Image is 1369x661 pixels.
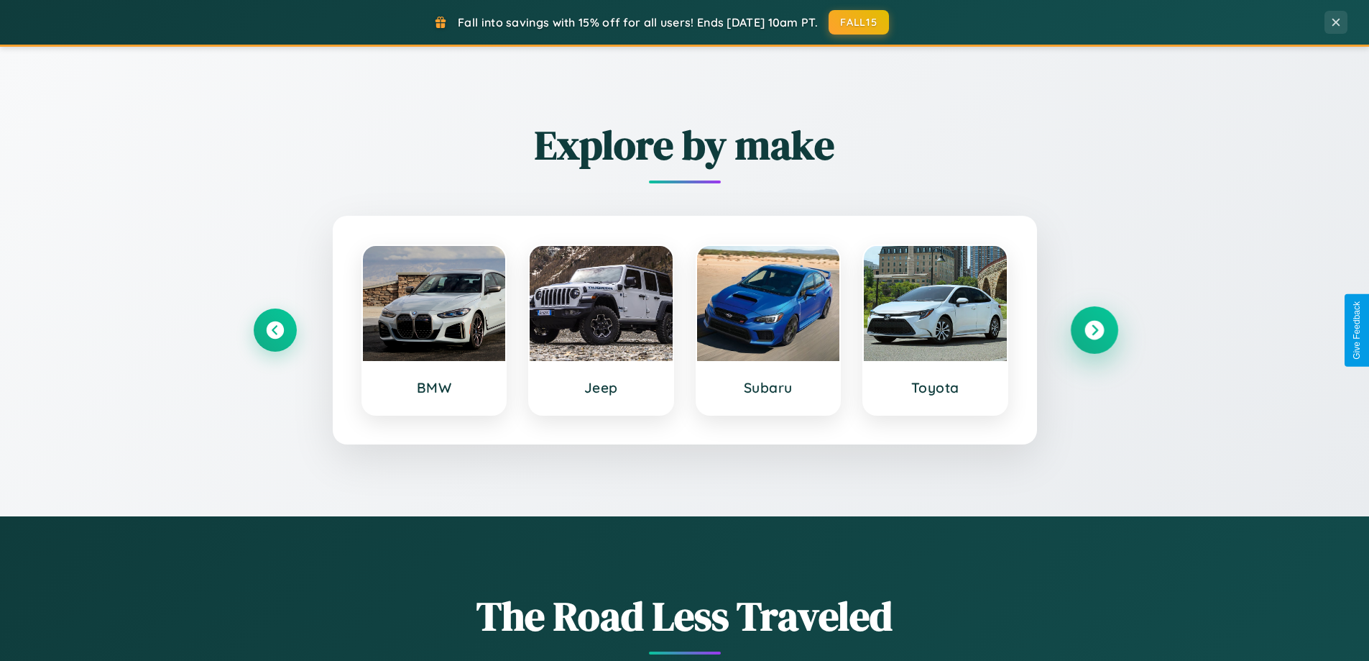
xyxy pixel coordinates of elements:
[254,117,1116,173] h2: Explore by make
[1352,301,1362,360] div: Give Feedback
[829,10,889,35] button: FALL15
[711,379,826,396] h3: Subaru
[254,588,1116,644] h1: The Road Less Traveled
[544,379,658,396] h3: Jeep
[458,15,818,29] span: Fall into savings with 15% off for all users! Ends [DATE] 10am PT.
[878,379,992,396] h3: Toyota
[377,379,492,396] h3: BMW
